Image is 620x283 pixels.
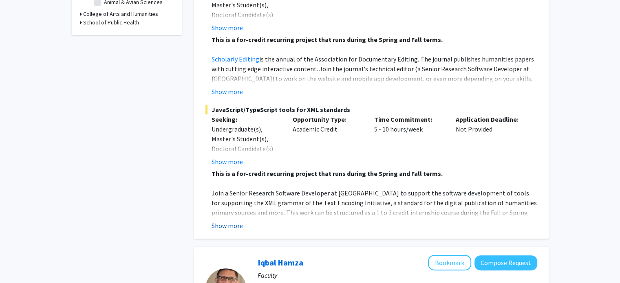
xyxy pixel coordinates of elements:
button: Show more [212,23,243,33]
div: Undergraduate(s), Master's Student(s), Doctoral Candidate(s) (PhD, MD, DMD, PharmD, etc.) [212,124,281,173]
a: Iqbal Hamza [258,257,303,268]
button: Show more [212,221,243,230]
a: Scholarly Editing [212,55,259,63]
strong: This is a for-credit recurring project that runs during the Spring and Fall terms. [212,35,443,44]
div: Not Provided [450,114,531,167]
div: Academic Credit [287,114,368,167]
p: Join a Senior Research Software Developer at [GEOGRAPHIC_DATA] to support the software developmen... [212,188,537,227]
iframe: Chat [6,246,35,277]
button: Show more [212,157,243,167]
h3: College of Arts and Humanities [83,10,158,18]
div: 5 - 10 hours/week [368,114,450,167]
p: Time Commitment: [374,114,443,124]
p: Seeking: [212,114,281,124]
span: JavaScript/TypeScript tools for XML standards [205,105,537,114]
p: Faculty [258,270,537,280]
p: Opportunity Type: [293,114,362,124]
strong: This is a for-credit recurring project that runs during the Spring and Fall terms. [212,169,443,178]
p: Application Deadline: [456,114,525,124]
button: Show more [212,87,243,97]
button: Compose Request to Iqbal Hamza [474,255,537,270]
p: is the annual of the Association for Documentary Editing. The journal publishes humanities papers... [212,54,537,113]
h3: School of Public Health [83,18,139,27]
button: Add Iqbal Hamza to Bookmarks [428,255,471,270]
